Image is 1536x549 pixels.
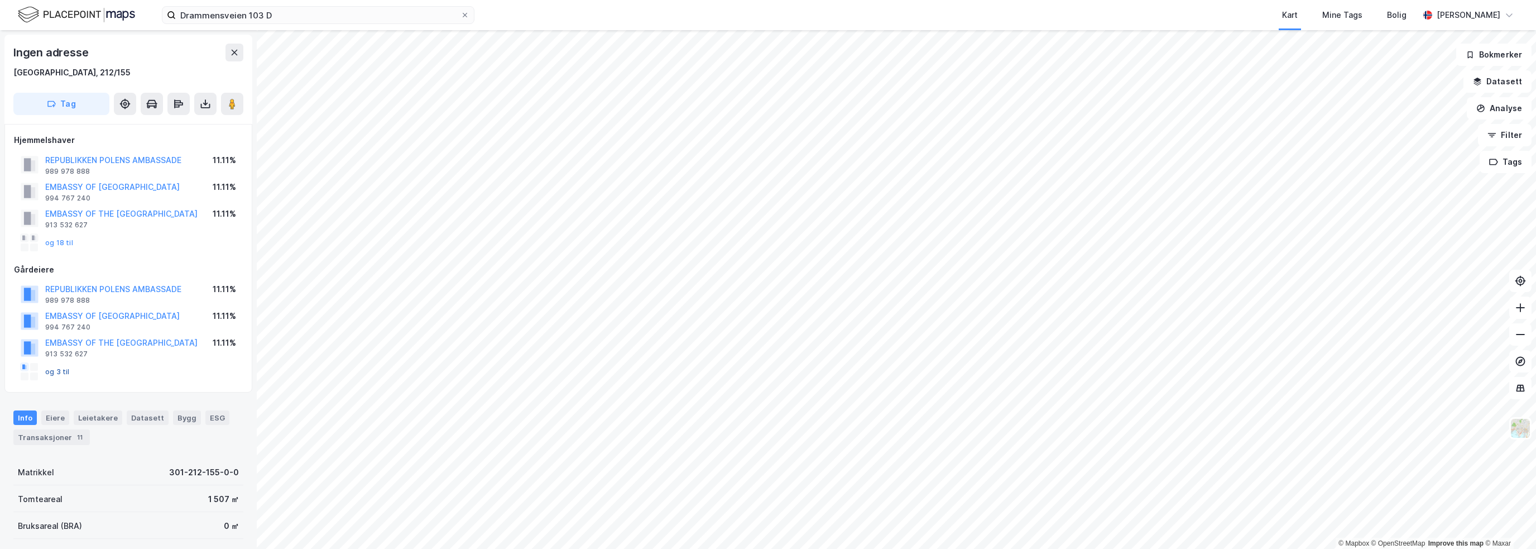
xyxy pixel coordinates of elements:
div: Ingen adresse [13,44,90,61]
button: Bokmerker [1456,44,1532,66]
div: [PERSON_NAME] [1437,8,1500,22]
div: Tomteareal [18,493,63,506]
iframe: Chat Widget [1480,495,1536,549]
a: Mapbox [1338,540,1369,547]
div: 11.11% [213,154,236,167]
div: Transaksjoner [13,429,90,445]
div: Kontrollprogram for chat [1480,495,1536,549]
div: 1 507 ㎡ [208,493,239,506]
div: Kart [1282,8,1298,22]
div: Leietakere [74,410,122,425]
div: 11.11% [213,283,236,296]
button: Datasett [1463,70,1532,93]
div: 11.11% [213,336,236,350]
div: Hjemmelshaver [14,133,243,147]
div: 11 [74,432,85,443]
div: Bruksareal (BRA) [18,519,82,533]
div: [GEOGRAPHIC_DATA], 212/155 [13,66,131,79]
div: 913 532 627 [45,221,88,230]
div: 989 978 888 [45,296,90,305]
button: Tag [13,93,109,115]
div: Bygg [173,410,201,425]
div: Mine Tags [1322,8,1362,22]
div: Bolig [1387,8,1407,22]
div: 0 ㎡ [224,519,239,533]
div: Matrikkel [18,466,54,479]
button: Tags [1480,151,1532,173]
div: 994 767 240 [45,194,90,203]
div: 11.11% [213,309,236,323]
div: 989 978 888 [45,167,90,176]
img: logo.f888ab2527a4732fd821a326f86c7f29.svg [18,5,135,25]
img: Z [1510,418,1531,439]
div: 913 532 627 [45,350,88,359]
input: Søk på adresse, matrikkel, gårdeiere, leietakere eller personer [176,7,460,23]
div: Gårdeiere [14,263,243,276]
div: 994 767 240 [45,323,90,332]
div: ESG [205,410,229,425]
div: 301-212-155-0-0 [169,466,239,479]
div: 11.11% [213,207,236,221]
button: Filter [1478,124,1532,146]
div: 11.11% [213,180,236,194]
div: Datasett [127,410,169,425]
button: Analyse [1467,97,1532,120]
a: OpenStreetMap [1371,540,1425,547]
a: Improve this map [1428,540,1484,547]
div: Info [13,410,37,425]
div: Eiere [41,410,69,425]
